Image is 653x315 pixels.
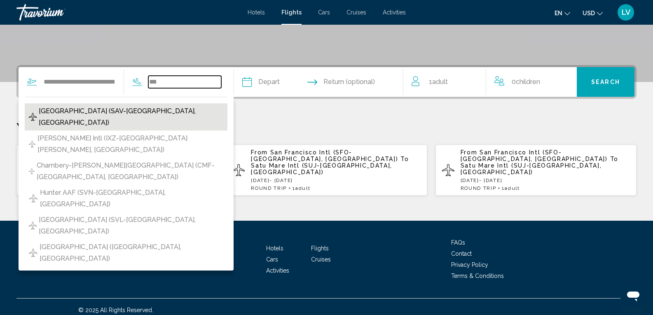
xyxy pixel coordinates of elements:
[266,256,278,263] a: Cars
[25,103,227,131] button: [GEOGRAPHIC_DATA] (SAV-[GEOGRAPHIC_DATA], [GEOGRAPHIC_DATA])
[16,144,218,196] button: From Sacramento International (SMF-[GEOGRAPHIC_DATA], [GEOGRAPHIC_DATA]) To [GEOGRAPHIC_DATA] (SA...
[615,4,637,21] button: User Menu
[461,177,630,183] p: [DATE] - [DATE]
[400,156,409,162] span: To
[435,144,637,196] button: From San Francisco Intl (SFO-[GEOGRAPHIC_DATA], [GEOGRAPHIC_DATA]) To Satu Mare Intl (SUJ-[GEOGRA...
[16,119,637,136] p: Your Recent Searches
[577,67,634,97] button: Search
[502,185,520,191] span: 1
[266,245,283,252] a: Hotels
[39,105,223,128] span: [GEOGRAPHIC_DATA] (SAV-[GEOGRAPHIC_DATA], [GEOGRAPHIC_DATA])
[346,9,366,16] a: Cruises
[25,131,227,158] button: [PERSON_NAME] Intl (IXZ-[GEOGRAPHIC_DATA][PERSON_NAME], [GEOGRAPHIC_DATA])
[429,76,448,88] span: 1
[293,185,310,191] span: 1
[307,67,375,97] button: Return date
[555,7,570,19] button: Change language
[318,9,330,16] a: Cars
[251,149,398,162] span: San Francisco Intl (SFO-[GEOGRAPHIC_DATA], [GEOGRAPHIC_DATA])
[40,187,223,210] span: Hunter AAF (SVN-[GEOGRAPHIC_DATA], [GEOGRAPHIC_DATA])
[25,212,227,239] button: [GEOGRAPHIC_DATA] (SVL-[GEOGRAPHIC_DATA], [GEOGRAPHIC_DATA])
[591,79,620,86] span: Search
[251,185,287,191] span: ROUND TRIP
[295,185,310,191] span: Adult
[16,4,239,21] a: Travorium
[251,177,420,183] p: [DATE] - [DATE]
[451,273,504,279] a: Terms & Conditions
[226,144,427,196] button: From San Francisco Intl (SFO-[GEOGRAPHIC_DATA], [GEOGRAPHIC_DATA]) To Satu Mare Intl (SUJ-[GEOGRA...
[19,67,634,97] div: Search widget
[25,185,227,212] button: Hunter AAF (SVN-[GEOGRAPHIC_DATA], [GEOGRAPHIC_DATA])
[25,239,227,266] button: [GEOGRAPHIC_DATA] ([GEOGRAPHIC_DATA], [GEOGRAPHIC_DATA])
[40,241,223,264] span: [GEOGRAPHIC_DATA] ([GEOGRAPHIC_DATA], [GEOGRAPHIC_DATA])
[383,9,406,16] a: Activities
[451,250,472,257] a: Contact
[516,78,540,86] span: Children
[451,239,465,246] a: FAQs
[505,185,520,191] span: Adult
[78,307,153,313] span: © 2025 All Rights Reserved.
[37,160,223,183] span: Chambery-[PERSON_NAME][GEOGRAPHIC_DATA] (CMF-[GEOGRAPHIC_DATA], [GEOGRAPHIC_DATA])
[622,8,630,16] span: LV
[37,133,223,156] span: [PERSON_NAME] Intl (IXZ-[GEOGRAPHIC_DATA][PERSON_NAME], [GEOGRAPHIC_DATA])
[451,261,488,268] a: Privacy Policy
[555,10,562,16] span: en
[311,245,329,252] a: Flights
[39,214,223,237] span: [GEOGRAPHIC_DATA] (SVL-[GEOGRAPHIC_DATA], [GEOGRAPHIC_DATA])
[461,149,477,156] span: From
[461,185,496,191] span: ROUND TRIP
[323,76,375,88] span: Return (optional)
[248,9,265,16] a: Hotels
[242,67,280,97] button: Depart date
[281,9,302,16] a: Flights
[251,162,392,175] span: Satu Mare Intl (SUJ-[GEOGRAPHIC_DATA], [GEOGRAPHIC_DATA])
[610,156,618,162] span: To
[461,149,608,162] span: San Francisco Intl (SFO-[GEOGRAPHIC_DATA], [GEOGRAPHIC_DATA])
[432,78,448,86] span: Adult
[512,76,540,88] span: 0
[251,149,268,156] span: From
[583,7,603,19] button: Change currency
[311,256,331,263] a: Cruises
[266,267,289,274] a: Activities
[583,10,595,16] span: USD
[25,158,227,185] button: Chambery-[PERSON_NAME][GEOGRAPHIC_DATA] (CMF-[GEOGRAPHIC_DATA], [GEOGRAPHIC_DATA])
[461,162,602,175] span: Satu Mare Intl (SUJ-[GEOGRAPHIC_DATA], [GEOGRAPHIC_DATA])
[620,282,646,308] iframe: Button to launch messaging window
[403,67,576,97] button: Travelers: 1 adult, 0 children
